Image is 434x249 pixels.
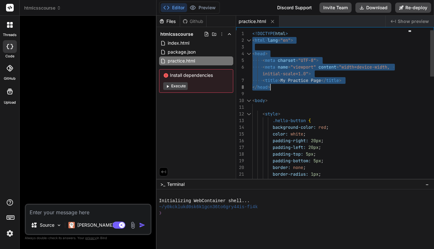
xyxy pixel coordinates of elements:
p: Always double-check its answers. Your in Bind [25,235,151,241]
div: 4 [236,50,244,57]
div: 2 [236,37,244,44]
span: Terminal [167,181,185,187]
span: ; [318,171,321,177]
div: 20 [236,164,244,171]
span: 5px [313,158,321,164]
span: > [265,98,268,103]
span: − [425,181,429,187]
span: "width=device-width, [339,64,390,70]
span: ~/y0kcklukd0sk6k1gcn36to6gry44is-fi4k [159,204,258,210]
span: padding-bottom: [273,158,311,164]
span: htmlcsscourse [24,5,61,11]
span: border-radius: [273,171,308,177]
span: white [290,131,303,137]
div: 13 [236,117,244,124]
label: GitHub [4,76,16,81]
span: charset [278,57,296,63]
div: Click to collapse the range. [245,111,253,117]
span: lang [268,37,278,43]
img: attachment [129,222,136,229]
span: content [318,64,336,70]
div: Discord Support [273,3,316,13]
span: My Practice Page [280,77,321,83]
span: .hello-button [273,118,306,123]
span: Initializing WebContainer shell... [159,198,250,204]
span: practice.html [167,57,196,65]
span: index.html [167,39,190,47]
span: privacy [85,236,97,240]
label: Upload [4,100,16,105]
span: html [275,31,285,36]
div: 17 [236,144,244,151]
span: meta [265,57,275,63]
span: = [296,57,298,63]
label: code [5,54,14,59]
span: <!DOCTYPE [252,31,275,36]
div: 12 [236,111,244,117]
div: 11 [236,104,244,111]
img: settings [4,228,15,239]
span: > [268,84,270,90]
span: red [318,124,326,130]
span: ; [326,124,329,130]
span: { [308,118,311,123]
span: body [255,98,265,103]
div: 10 [236,97,244,104]
span: 5px [306,151,313,157]
span: html [255,37,265,43]
img: icon [139,222,145,228]
span: initial-scale=1.0" [262,71,308,77]
span: ; [303,131,306,137]
span: color: [273,131,288,137]
span: border: [273,165,290,170]
div: 15 [236,131,244,137]
span: > [278,111,280,117]
span: < [252,98,255,103]
span: padding-left: [273,144,306,150]
span: title [265,77,278,83]
span: < [252,51,255,56]
span: ; [303,165,306,170]
div: Click to collapse the range. [245,50,253,57]
div: Github [180,18,206,25]
span: < [262,111,265,117]
span: ; [321,138,324,143]
span: ; [318,144,321,150]
div: 3 [236,44,244,50]
span: ❯ [159,210,162,216]
span: > [339,77,341,83]
span: > [265,51,268,56]
span: </ [321,77,326,83]
span: ; [313,151,316,157]
p: [PERSON_NAME] 4 S.. [77,222,125,228]
span: package.json [167,48,196,56]
button: Preview [187,3,218,12]
span: padding-top: [273,151,303,157]
span: >_ [160,181,165,187]
span: "UTF-8" [298,57,316,63]
span: htmlcsscourse [160,31,193,37]
img: Pick Models [56,223,62,228]
span: head [255,51,265,56]
span: none [293,165,303,170]
span: cursor: [273,178,290,184]
span: < [262,57,265,63]
div: 18 [236,151,244,157]
span: Show preview [398,18,429,25]
span: ; [321,158,324,164]
span: meta [265,64,275,70]
span: head [257,84,268,90]
span: ; [311,178,313,184]
span: 20px [308,144,318,150]
span: Install dependencies [163,72,229,78]
div: 22 [236,178,244,184]
span: = [278,37,280,43]
span: > [285,31,288,36]
div: 6 [236,64,244,70]
span: > [290,37,293,43]
button: Invite Team [319,3,352,13]
button: Re-deploy [395,3,431,13]
div: 16 [236,137,244,144]
div: 9 [236,91,244,97]
div: 14 [236,124,244,131]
